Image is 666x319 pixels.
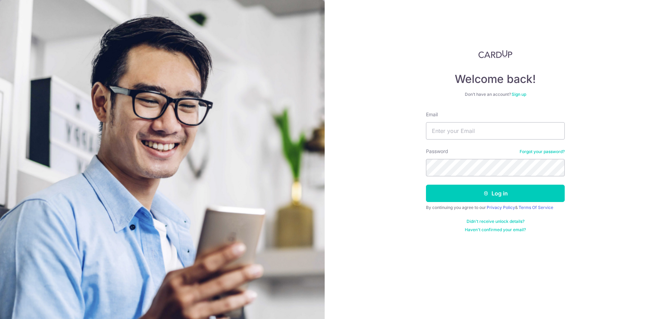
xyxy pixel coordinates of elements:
label: Email [426,111,438,118]
button: Log in [426,185,565,202]
div: By continuing you agree to our & [426,205,565,210]
a: Privacy Policy [487,205,515,210]
a: Haven't confirmed your email? [465,227,526,233]
a: Didn't receive unlock details? [467,219,524,224]
label: Password [426,148,448,155]
a: Terms Of Service [519,205,553,210]
h4: Welcome back! [426,72,565,86]
a: Sign up [512,92,526,97]
input: Enter your Email [426,122,565,140]
a: Forgot your password? [520,149,565,154]
img: CardUp Logo [478,50,512,58]
div: Don’t have an account? [426,92,565,97]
